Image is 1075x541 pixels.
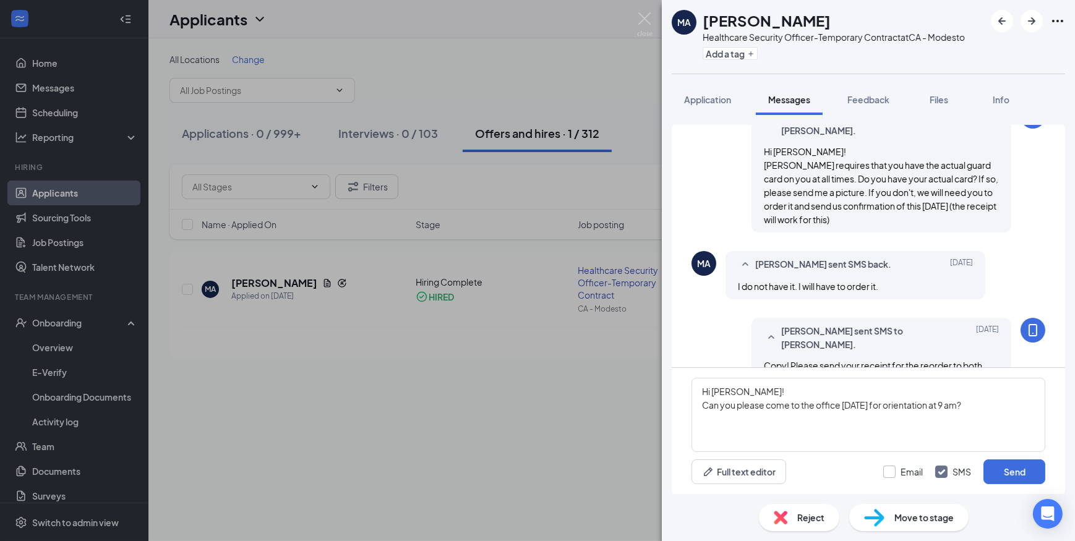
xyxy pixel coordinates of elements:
button: ArrowLeftNew [991,10,1013,32]
button: PlusAdd a tag [703,47,758,60]
span: Application [684,94,731,105]
svg: Plus [747,50,755,58]
div: MA [697,257,711,270]
svg: SmallChevronUp [738,257,753,272]
span: Messages [768,94,810,105]
svg: Pen [702,466,714,478]
button: ArrowRight [1021,10,1043,32]
svg: Ellipses [1050,14,1065,28]
h1: [PERSON_NAME] [703,10,831,31]
div: MA [677,16,691,28]
span: Feedback [847,94,889,105]
textarea: Hi [PERSON_NAME]! Can you please come to the office [DATE] for orientation at 9 am? [692,378,1045,452]
button: Full text editorPen [692,459,786,484]
span: [PERSON_NAME] sent SMS to [PERSON_NAME]. [781,324,943,351]
div: Healthcare Security Officer-Temporary Contract at CA - Modesto [703,31,965,43]
span: [DATE] [950,257,973,272]
svg: SmallChevronUp [764,330,779,345]
span: Info [993,94,1009,105]
span: [PERSON_NAME] sent SMS back. [755,257,891,272]
button: Send [983,459,1045,484]
span: Files [930,94,948,105]
svg: ArrowRight [1024,14,1039,28]
svg: ArrowLeftNew [995,14,1009,28]
div: Open Intercom Messenger [1033,499,1063,529]
span: Hi [PERSON_NAME]! [PERSON_NAME] requires that you have the actual guard card on you at all times.... [764,146,998,225]
span: Copy! Please send your receipt for the reorder to both [PERSON_NAME] and me for your records. [764,360,982,385]
span: Reject [797,511,824,524]
svg: MobileSms [1026,323,1040,338]
span: Move to stage [894,511,954,524]
span: I do not have it. I will have to order it. [738,281,878,292]
span: [DATE] [976,324,999,351]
